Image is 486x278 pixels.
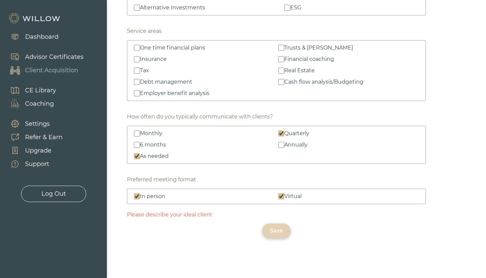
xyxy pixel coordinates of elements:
[41,189,66,198] div: Log Out
[3,50,84,64] a: Advisor Certificates
[134,193,140,199] input: In person
[25,133,62,142] div: Refer & Earn
[278,142,284,148] input: Annually
[278,45,284,51] input: Trusts & [PERSON_NAME]
[140,192,165,200] div: In person
[25,32,58,41] div: Dashboard
[140,67,149,75] div: Tax
[3,84,56,97] a: CE Library
[140,89,209,97] div: Employer benefit analysis
[127,176,196,184] div: Preferred meeting format
[127,211,426,219] div: Please describe your ideal client
[134,56,140,62] input: Insurance
[127,113,273,121] div: How often do you typically communicate with clients?
[270,227,283,235] div: Save
[278,193,284,199] input: Virtual
[284,67,315,75] div: Real Estate
[140,141,166,149] div: 6 months
[134,5,140,11] input: Alternative Investments
[3,130,62,144] a: Refer & Earn
[278,68,284,74] input: Real Estate
[134,68,140,74] input: Tax
[284,141,308,149] div: Annually
[3,144,62,157] a: Upgrade
[284,192,302,200] div: Virtual
[284,129,309,137] div: Quarterly
[140,78,192,86] div: Debt management
[278,56,284,62] input: Financial coaching
[25,53,84,62] div: Advisor Certificates
[25,66,78,75] div: Client Acquisition
[134,79,140,85] input: Debt management
[284,78,363,86] div: Cash flow analysis/Budgeting
[25,119,50,128] div: Settings
[25,99,54,108] div: Coaching
[140,55,167,63] div: Insurance
[284,55,334,63] div: Financial coaching
[140,4,205,12] div: Alternative Investments
[25,160,49,169] div: Support
[134,45,140,51] input: One time financial plans
[262,223,291,238] button: Save
[127,27,162,35] div: Service areas
[8,13,62,24] img: Willow
[134,90,140,96] input: Employer benefit analysis
[134,142,140,148] input: 6 months
[3,117,62,130] a: Settings
[3,97,56,110] a: Coaching
[140,44,205,52] div: One time financial plans
[278,79,284,85] input: Cash flow analysis/Budgeting
[25,86,56,95] div: CE Library
[3,64,84,77] a: Client Acquisition
[140,129,162,137] div: Monthly
[278,130,284,136] input: Quarterly
[140,152,169,160] div: As needed
[134,153,140,159] input: As needed
[25,146,51,155] div: Upgrade
[3,30,58,43] a: Dashboard
[134,130,140,136] input: Monthly
[284,44,353,52] div: Trusts & [PERSON_NAME]
[284,5,290,11] input: ESG
[290,4,301,12] div: ESG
